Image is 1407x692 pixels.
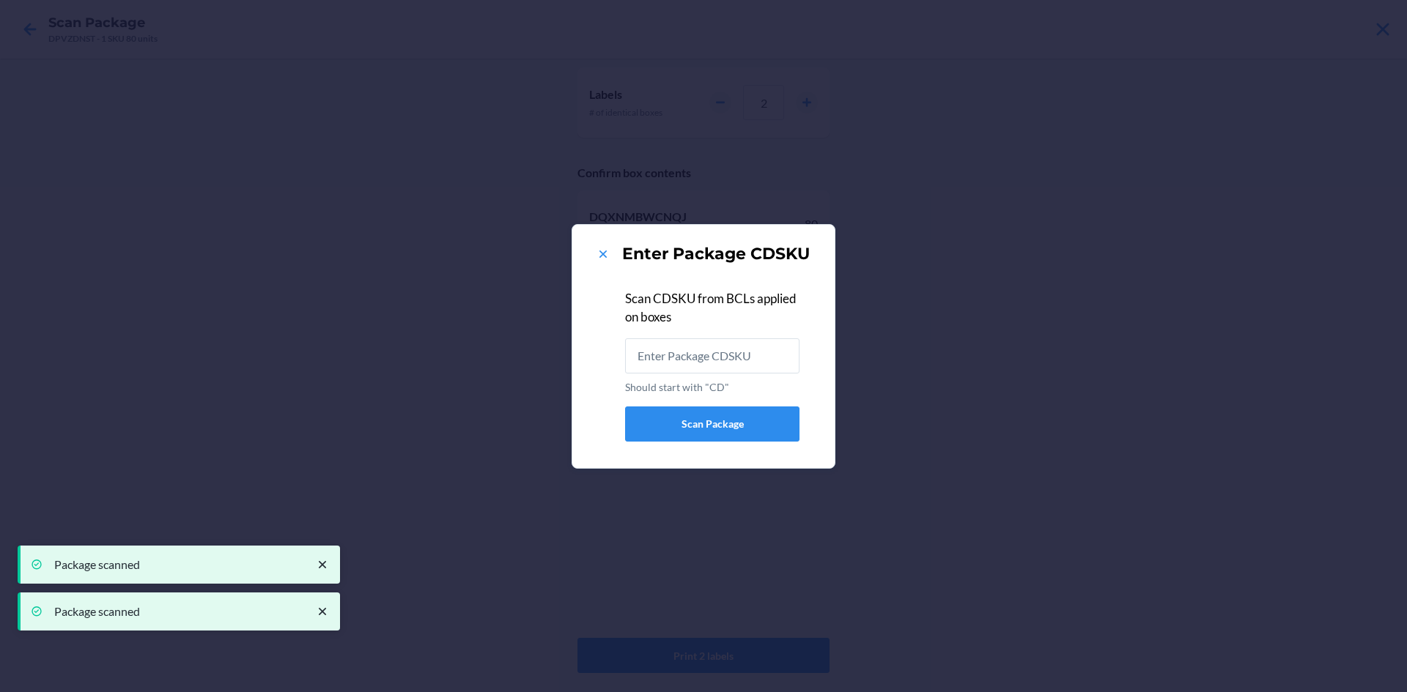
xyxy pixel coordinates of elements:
[625,406,799,442] button: Scan Package
[54,604,300,619] p: Package scanned
[625,379,799,395] p: Should start with "CD"
[625,289,799,327] div: Scan CDSKU from BCLs applied on boxes
[315,604,330,619] svg: close toast
[54,557,300,572] p: Package scanned
[625,338,799,373] input: Should start with "CD"
[315,557,330,572] svg: close toast
[622,242,810,266] h2: Enter Package CDSKU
